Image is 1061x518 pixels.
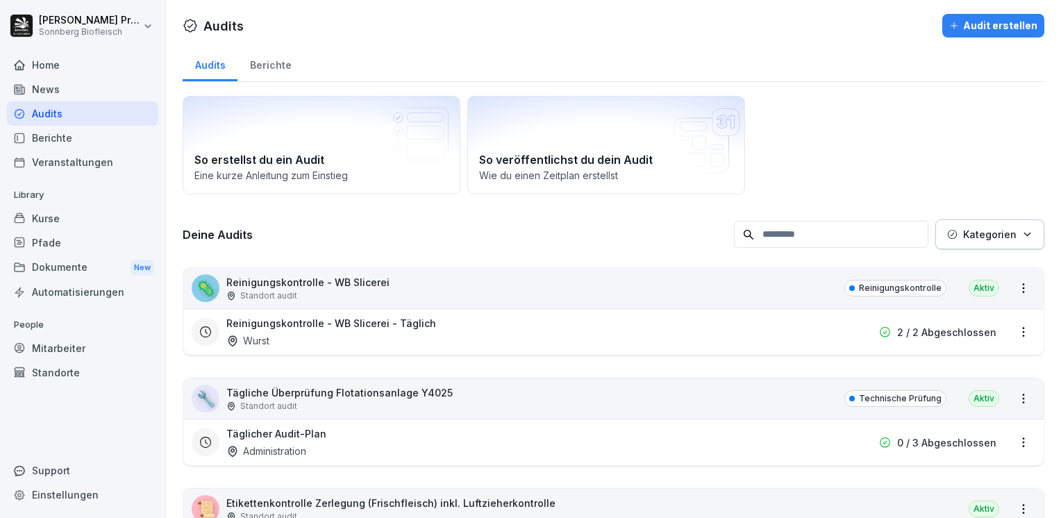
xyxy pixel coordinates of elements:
p: Standort audit [240,290,297,302]
p: Sonnberg Biofleisch [39,27,140,37]
div: Aktiv [969,390,999,407]
h3: Reinigungskontrolle - WB Slicerei - Täglich [226,316,436,331]
p: 2 / 2 Abgeschlossen [897,325,996,340]
p: Wie du einen Zeitplan erstellst [479,168,733,183]
a: Berichte [7,126,158,150]
div: Wurst [226,333,269,348]
a: Kurse [7,206,158,231]
p: Reinigungskontrolle [859,282,942,294]
p: Reinigungskontrolle - WB Slicerei [226,275,390,290]
p: Kategorien [963,227,1017,242]
a: Mitarbeiter [7,336,158,360]
div: New [131,260,154,276]
p: [PERSON_NAME] Preßlauer [39,15,140,26]
p: 0 / 3 Abgeschlossen [897,435,996,450]
button: Audit erstellen [942,14,1044,37]
p: Technische Prüfung [859,392,942,405]
h1: Audits [203,17,244,35]
a: Automatisierungen [7,280,158,304]
div: 🦠 [192,274,219,302]
div: Audit erstellen [949,18,1037,33]
p: People [7,314,158,336]
p: Etikettenkontrolle Zerlegung (Frischfleisch) inkl. Luftzieherkontrolle [226,496,555,510]
a: Pfade [7,231,158,255]
a: Audits [183,46,237,81]
div: Aktiv [969,501,999,517]
h3: Täglicher Audit-Plan [226,426,326,441]
p: Eine kurze Anleitung zum Einstieg [194,168,449,183]
a: DokumenteNew [7,255,158,281]
button: Kategorien [935,219,1044,249]
p: Library [7,184,158,206]
div: Support [7,458,158,483]
h3: Deine Audits [183,227,727,242]
a: Standorte [7,360,158,385]
div: Administration [226,444,306,458]
div: 🔧 [192,385,219,412]
a: Home [7,53,158,77]
h2: So erstellst du ein Audit [194,151,449,168]
h2: So veröffentlichst du dein Audit [479,151,733,168]
p: Standort audit [240,400,297,412]
a: Einstellungen [7,483,158,507]
div: Dokumente [7,255,158,281]
a: Berichte [237,46,303,81]
a: So veröffentlichst du dein AuditWie du einen Zeitplan erstellst [467,96,745,194]
a: Veranstaltungen [7,150,158,174]
div: Aktiv [969,280,999,296]
a: So erstellst du ein AuditEine kurze Anleitung zum Einstieg [183,96,460,194]
a: News [7,77,158,101]
a: Audits [7,101,158,126]
p: Tägliche Überprüfung Flotationsanlage Y4025 [226,385,453,400]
